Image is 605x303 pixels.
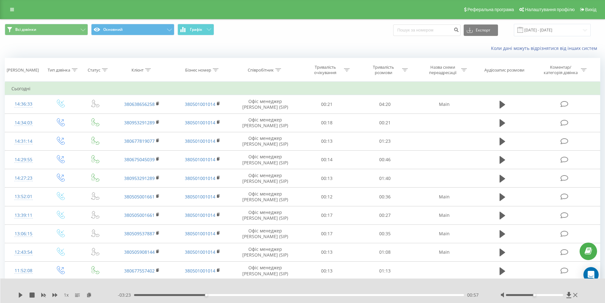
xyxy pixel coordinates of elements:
a: 380501001014 [185,120,215,126]
td: Офіс менеджер [PERSON_NAME] (SIP) [233,95,298,114]
td: 00:13 [298,169,356,188]
td: 00:46 [356,150,414,169]
div: 14:34:03 [11,117,36,129]
td: Офіс менеджер [PERSON_NAME] (SIP) [233,262,298,280]
td: Main [414,243,474,261]
div: Open Intercom Messenger [583,267,599,282]
td: Офіс менеджер [PERSON_NAME] (SIP) [233,114,298,132]
td: Main [414,188,474,206]
a: 380501001014 [185,175,215,181]
td: 04:20 [356,95,414,114]
div: 11:52:08 [11,265,36,277]
span: - 03:23 [118,292,134,298]
div: Аудіозапис розмови [484,67,524,73]
div: Тривалість очікування [308,65,342,75]
td: 00:17 [298,224,356,243]
a: 380501001014 [185,212,215,218]
span: Всі дзвінки [15,27,36,32]
a: Коли дані можуть відрізнятися вiд інших систем [491,45,600,51]
div: Клієнт [131,67,144,73]
div: Коментар/категорія дзвінка [542,65,579,75]
td: Main [414,95,474,114]
a: 380501001014 [185,249,215,255]
span: Реферальна програма [467,7,514,12]
div: 13:52:01 [11,190,36,203]
a: 380505001661 [124,194,155,200]
td: Офіс менеджер [PERSON_NAME] (SIP) [233,188,298,206]
span: 00:57 [467,292,479,298]
div: 14:36:33 [11,98,36,110]
td: 00:14 [298,150,356,169]
a: 380638656258 [124,101,155,107]
input: Пошук за номером [393,24,460,36]
div: 13:06:15 [11,228,36,240]
a: 380677819077 [124,138,155,144]
a: 380501001014 [185,156,215,162]
td: Офіс менеджер [PERSON_NAME] (SIP) [233,132,298,150]
td: 00:12 [298,188,356,206]
td: 00:17 [298,206,356,224]
span: Налаштування профілю [525,7,575,12]
a: 380501001014 [185,101,215,107]
div: Назва схеми переадресації [426,65,460,75]
td: Сьогодні [5,82,600,95]
button: Основний [91,24,174,35]
a: 380677557402 [124,268,155,274]
div: 13:39:11 [11,209,36,222]
td: 00:13 [298,262,356,280]
div: Бізнес номер [185,67,211,73]
div: Статус [88,67,100,73]
td: Офіс менеджер [PERSON_NAME] (SIP) [233,150,298,169]
td: Офіс менеджер [PERSON_NAME] (SIP) [233,243,298,261]
span: 1 x [64,292,69,298]
div: 14:27:23 [11,172,36,184]
a: 380509537887 [124,231,155,237]
td: Офіс менеджер [PERSON_NAME] (SIP) [233,169,298,188]
td: Офіс менеджер [PERSON_NAME] (SIP) [233,224,298,243]
span: Графік [190,27,202,32]
span: Вихід [585,7,596,12]
td: 01:08 [356,243,414,261]
a: 380953291289 [124,175,155,181]
div: Тривалість розмови [366,65,400,75]
a: 380501001014 [185,268,215,274]
button: Графік [178,24,214,35]
td: 01:40 [356,169,414,188]
a: 380505908144 [124,249,155,255]
td: 00:21 [298,95,356,114]
a: 380501001014 [185,194,215,200]
a: 380501001014 [185,231,215,237]
div: 14:31:14 [11,135,36,148]
td: 01:23 [356,132,414,150]
td: Main [414,224,474,243]
td: 00:18 [298,114,356,132]
button: Всі дзвінки [5,24,88,35]
td: 00:13 [298,243,356,261]
button: Експорт [464,24,498,36]
div: [PERSON_NAME] [7,67,39,73]
div: Співробітник [248,67,274,73]
a: 380675045039 [124,156,155,162]
a: 380953291289 [124,120,155,126]
div: Accessibility label [205,294,207,296]
td: 00:21 [356,114,414,132]
div: 14:29:55 [11,154,36,166]
a: 380501001014 [185,138,215,144]
div: Тип дзвінка [48,67,70,73]
div: Accessibility label [533,294,536,296]
td: Офіс менеджер [PERSON_NAME] (SIP) [233,206,298,224]
td: 00:13 [298,132,356,150]
td: 00:35 [356,224,414,243]
td: 00:36 [356,188,414,206]
td: 01:13 [356,262,414,280]
div: 12:43:54 [11,246,36,258]
td: 00:27 [356,206,414,224]
a: 380505001661 [124,212,155,218]
td: Main [414,206,474,224]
